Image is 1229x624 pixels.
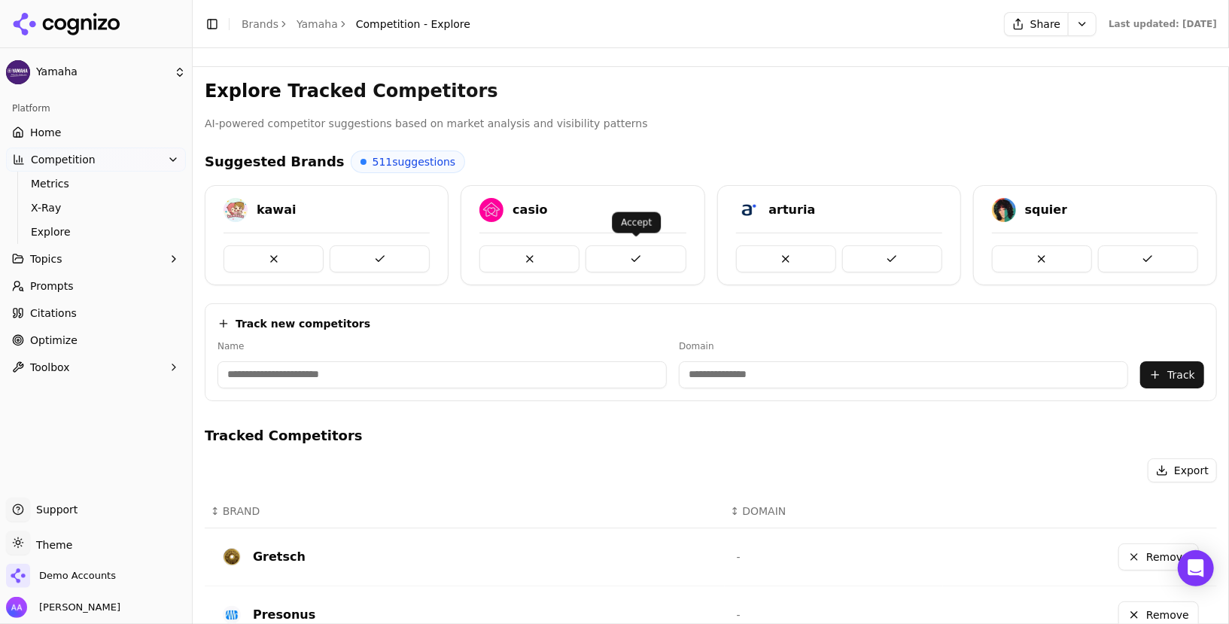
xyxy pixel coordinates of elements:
img: squier [992,198,1016,222]
h3: Explore Tracked Competitors [205,79,1217,103]
a: Explore [25,221,168,242]
img: kawai [224,198,248,222]
span: Optimize [30,333,78,348]
span: Metrics [31,176,162,191]
span: DOMAIN [742,504,786,519]
span: Topics [30,251,62,266]
a: Brands [242,18,278,30]
p: AI-powered competitor suggestions based on market analysis and visibility patterns [205,115,1217,132]
button: Topics [6,247,186,271]
h4: Track new competitors [236,316,370,331]
img: Yamaha [6,60,30,84]
div: ↕BRAND [211,504,719,519]
img: gretsch [223,548,241,566]
div: kawai [257,201,297,219]
span: Competition [31,152,96,167]
span: Competition - Explore [356,17,470,32]
img: arturia [736,198,760,222]
button: Competition [6,148,186,172]
img: casio [479,198,503,222]
button: Open user button [6,597,120,618]
a: X-Ray [25,197,168,218]
span: Prompts [30,279,74,294]
span: Support [30,502,78,517]
span: - [737,609,741,621]
button: Open organization switcher [6,564,116,588]
span: 511 suggestions [373,154,456,169]
button: Toolbox [6,355,186,379]
th: DOMAIN [725,495,944,528]
th: BRAND [205,495,725,528]
div: Presonus [253,606,315,624]
nav: breadcrumb [242,17,470,32]
button: Remove [1118,543,1199,571]
label: Name [218,340,667,352]
span: Toolbox [30,360,70,375]
div: ↕DOMAIN [731,504,938,519]
a: Home [6,120,186,145]
div: arturia [769,201,816,219]
span: Home [30,125,61,140]
div: Open Intercom Messenger [1178,550,1214,586]
p: Accept [621,217,652,229]
span: [PERSON_NAME] [33,601,120,614]
button: Export [1148,458,1217,482]
button: Share [1004,12,1068,36]
a: Metrics [25,173,168,194]
label: Domain [679,340,1128,352]
img: presonus [223,606,241,624]
span: BRAND [223,504,260,519]
span: Theme [30,539,72,551]
a: Citations [6,301,186,325]
span: - [737,551,741,563]
a: Yamaha [297,17,338,32]
img: Demo Accounts [6,564,30,588]
button: Track [1140,361,1204,388]
div: Last updated: [DATE] [1109,18,1217,30]
span: Citations [30,306,77,321]
img: Alp Aysan [6,597,27,618]
h4: Suggested Brands [205,151,345,172]
span: Demo Accounts [39,569,116,583]
div: Gretsch [253,548,306,566]
div: squier [1025,201,1068,219]
a: Optimize [6,328,186,352]
span: X-Ray [31,200,162,215]
h4: Tracked Competitors [205,425,1217,446]
a: Prompts [6,274,186,298]
span: Explore [31,224,162,239]
div: casio [513,201,547,219]
span: Yamaha [36,65,168,79]
div: Platform [6,96,186,120]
